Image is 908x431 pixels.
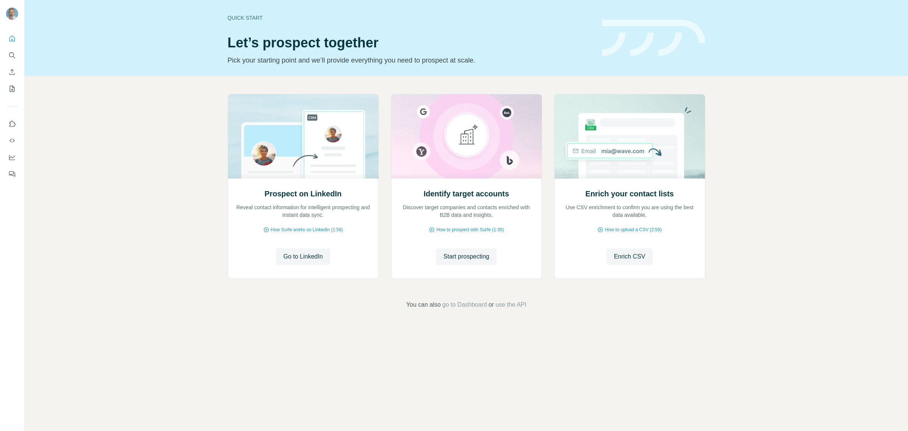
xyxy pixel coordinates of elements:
[6,167,18,181] button: Feedback
[276,248,330,265] button: Go to LinkedIn
[6,117,18,131] button: Use Surfe on LinkedIn
[228,94,379,179] img: Prospect on LinkedIn
[562,204,697,219] p: Use CSV enrichment to confirm you are using the best data available.
[236,204,371,219] p: Reveal contact information for intelligent prospecting and instant data sync.
[399,204,534,219] p: Discover target companies and contacts enriched with B2B data and insights.
[6,150,18,164] button: Dashboard
[602,20,705,56] img: banner
[6,134,18,147] button: Use Surfe API
[6,8,18,20] img: Avatar
[6,82,18,96] button: My lists
[585,188,674,199] h2: Enrich your contact lists
[228,35,593,50] h1: Let’s prospect together
[228,14,593,22] div: Quick start
[6,32,18,45] button: Quick start
[406,300,441,309] span: You can also
[614,252,645,261] span: Enrich CSV
[605,226,661,233] span: How to upload a CSV (2:59)
[228,55,593,66] p: Pick your starting point and we’ll provide everything you need to prospect at scale.
[436,226,504,233] span: How to prospect with Surfe (1:30)
[442,300,487,309] button: go to Dashboard
[436,248,497,265] button: Start prospecting
[264,188,341,199] h2: Prospect on LinkedIn
[444,252,489,261] span: Start prospecting
[554,94,705,179] img: Enrich your contact lists
[6,65,18,79] button: Enrich CSV
[283,252,323,261] span: Go to LinkedIn
[489,300,494,309] span: or
[6,49,18,62] button: Search
[424,188,509,199] h2: Identify target accounts
[271,226,343,233] span: How Surfe works on LinkedIn (1:58)
[391,94,542,179] img: Identify target accounts
[495,300,527,309] button: use the API
[606,248,653,265] button: Enrich CSV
